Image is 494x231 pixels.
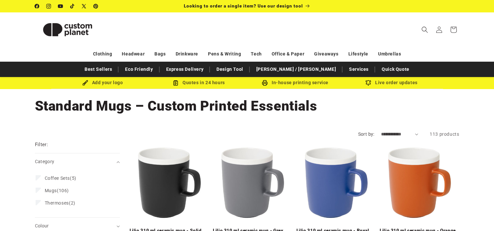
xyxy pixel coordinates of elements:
[346,64,372,75] a: Services
[32,12,103,47] a: Custom Planet
[122,48,145,60] a: Headwear
[262,80,268,86] img: In-house printing
[45,176,70,181] span: Coffee Sets
[314,48,338,60] a: Giveaways
[154,48,166,60] a: Bags
[45,188,69,193] span: (106)
[35,153,120,170] summary: Category (0 selected)
[378,48,401,60] a: Umbrellas
[81,64,115,75] a: Best Sellers
[82,80,88,86] img: Brush Icon
[173,80,179,86] img: Order Updates Icon
[213,64,247,75] a: Design Tool
[35,15,100,44] img: Custom Planet
[378,64,413,75] a: Quick Quote
[35,159,55,164] span: Category
[348,48,368,60] a: Lifestyle
[55,79,151,87] div: Add your logo
[176,48,198,60] a: Drinkware
[35,97,459,115] h1: Standard Mugs – Custom Printed Essentials
[208,48,241,60] a: Pens & Writing
[272,48,304,60] a: Office & Paper
[430,131,459,137] span: 113 products
[45,188,57,193] span: Mugs
[418,23,432,37] summary: Search
[45,175,76,181] span: (5)
[343,79,440,87] div: Live order updates
[247,79,343,87] div: In-house printing service
[45,200,69,206] span: Thermoses
[184,3,303,8] span: Looking to order a single item? Use our design tool
[358,131,374,137] label: Sort by:
[93,48,112,60] a: Clothing
[253,64,339,75] a: [PERSON_NAME] / [PERSON_NAME]
[151,79,247,87] div: Quotes in 24 hours
[163,64,207,75] a: Express Delivery
[35,141,48,148] h2: Filter:
[45,200,75,206] span: (2)
[35,223,49,228] span: Colour
[122,64,156,75] a: Eco Friendly
[251,48,262,60] a: Tech
[365,80,371,86] img: Order updates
